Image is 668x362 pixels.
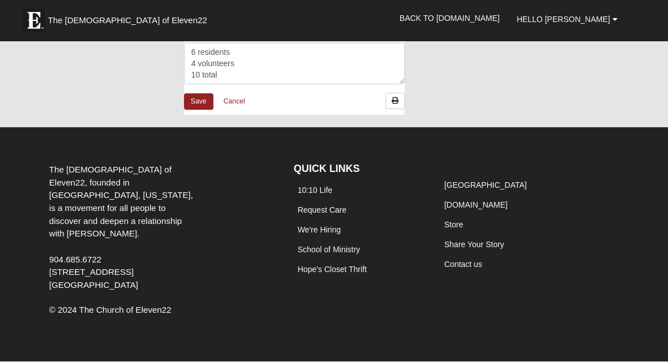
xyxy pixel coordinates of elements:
a: [GEOGRAPHIC_DATA] [444,181,527,190]
a: 10:10 Life [298,186,333,195]
a: Back to [DOMAIN_NAME] [391,5,508,33]
a: School of Ministry [298,245,360,255]
a: Print Attendance Roster [386,93,405,110]
a: Save [184,94,213,110]
span: [GEOGRAPHIC_DATA] [49,281,138,290]
a: Hello [PERSON_NAME] [508,6,626,34]
a: Store [444,221,463,230]
a: Request Care [298,206,346,215]
a: [DOMAIN_NAME] [444,201,508,210]
a: The [DEMOGRAPHIC_DATA] of Eleven22 [17,4,243,32]
img: Eleven22 logo [23,10,45,32]
span: © 2024 The Church of Eleven22 [49,305,172,315]
a: Cancel [216,93,252,111]
span: Hello [PERSON_NAME] [517,15,610,24]
span: The [DEMOGRAPHIC_DATA] of Eleven22 [48,15,207,27]
div: The [DEMOGRAPHIC_DATA] of Eleven22, founded in [GEOGRAPHIC_DATA], [US_STATE], is a movement for a... [41,164,204,292]
a: Hope's Closet Thrift [298,265,367,274]
a: Share Your Story [444,240,504,249]
a: Contact us [444,260,482,269]
a: We're Hiring [298,226,341,235]
h4: QUICK LINKS [294,163,423,176]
